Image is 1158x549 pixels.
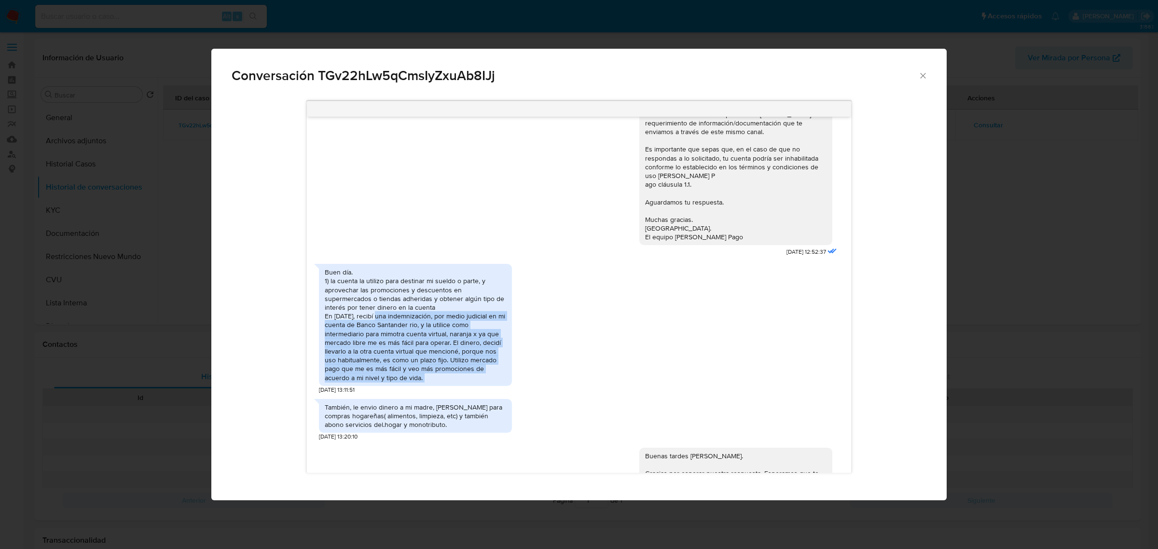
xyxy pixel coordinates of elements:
[319,433,358,441] span: [DATE] 13:20:10
[319,386,355,394] span: [DATE] 13:11:51
[786,248,826,256] span: [DATE] 12:52:37
[325,403,506,429] div: También, le envio dinero a mi madre, [PERSON_NAME] para compras hogareñas( alimentos, limpieza, e...
[918,71,927,80] button: Cerrar
[232,69,918,82] span: Conversación TGv22hLw5qCmsIyZxuAb8IJj
[211,49,947,501] div: Comunicación
[325,268,506,382] div: Buen día. 1) la cuenta la utilizo para destinar mi sueldo o parte, y aprovechar las promociones y...
[645,75,827,242] div: Hola, Esperamos que te encuentres muy bien. Te consultamos si tuviste oportunidad [PERSON_NAME] e...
